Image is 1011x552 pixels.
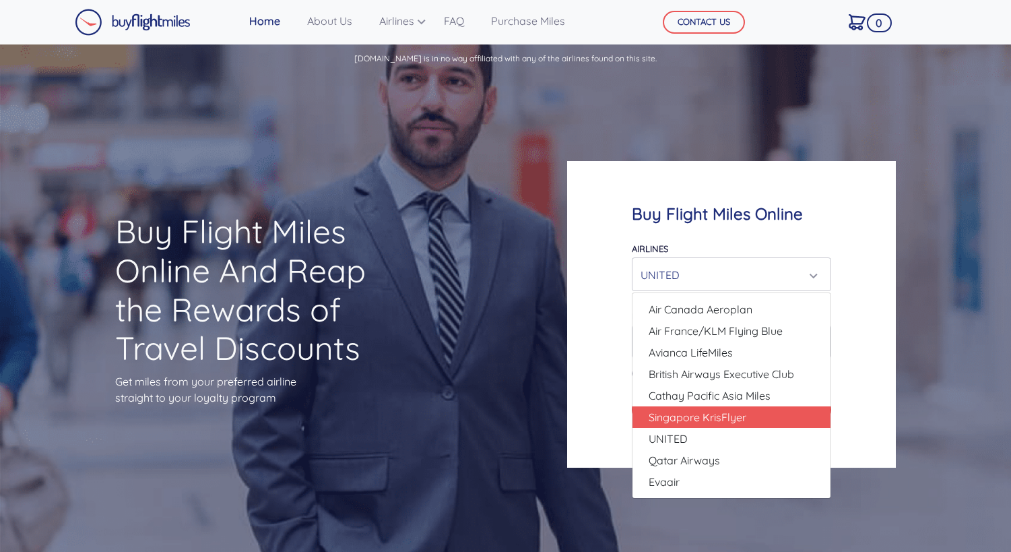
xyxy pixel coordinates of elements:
label: Airlines [632,243,668,254]
button: CONTACT US [663,11,745,34]
span: Cathay Pacific Asia Miles [649,388,771,404]
a: Airlines [374,7,422,34]
p: Get miles from your preferred airline straight to your loyalty program [115,373,390,406]
span: Evaair [649,474,680,490]
a: Purchase Miles [486,7,570,34]
img: Buy Flight Miles Logo [75,9,191,36]
span: Air Canada Aeroplan [649,301,752,317]
img: Cart [849,14,866,30]
span: Qatar Airways [649,452,720,468]
span: UNITED [649,431,688,447]
button: UNITED [632,257,831,291]
a: Buy Flight Miles Logo [75,5,191,39]
span: Avianca LifeMiles [649,344,733,361]
span: 0 [867,13,892,32]
a: About Us [302,7,358,34]
a: 0 [843,7,871,36]
a: FAQ [438,7,469,34]
div: UNITED [641,262,814,288]
span: Air France/KLM Flying Blue [649,323,783,339]
a: Home [244,7,286,34]
span: Singapore KrisFlyer [649,409,746,425]
h1: Buy Flight Miles Online And Reap the Rewards of Travel Discounts [115,212,390,367]
span: British Airways Executive Club [649,366,794,382]
h4: Buy Flight Miles Online [632,204,831,224]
